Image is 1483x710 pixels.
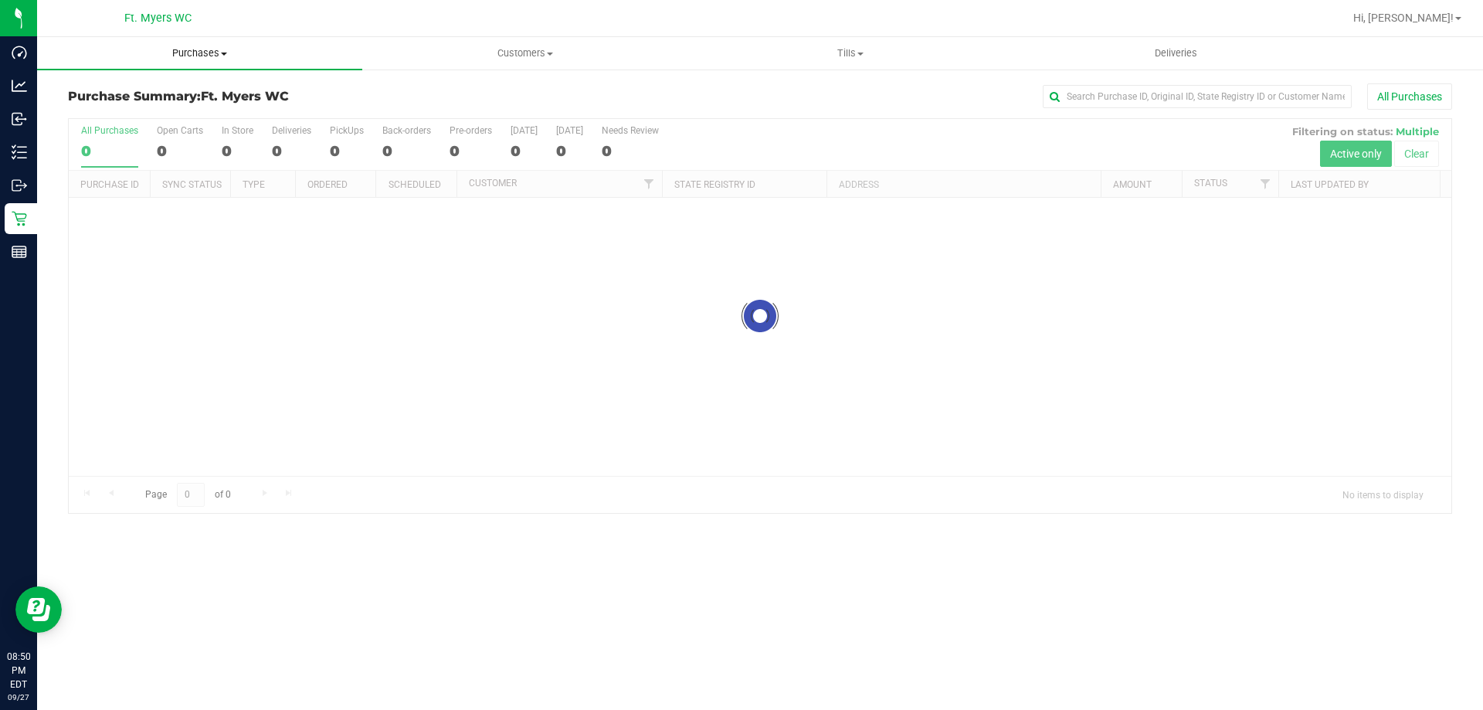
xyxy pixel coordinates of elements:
span: Deliveries [1134,46,1218,60]
inline-svg: Outbound [12,178,27,193]
inline-svg: Reports [12,244,27,260]
span: Ft. Myers WC [201,89,289,104]
inline-svg: Inbound [12,111,27,127]
inline-svg: Retail [12,211,27,226]
p: 09/27 [7,691,30,703]
inline-svg: Analytics [12,78,27,93]
p: 08:50 PM EDT [7,650,30,691]
span: Ft. Myers WC [124,12,192,25]
span: Tills [688,46,1012,60]
inline-svg: Inventory [12,144,27,160]
span: Purchases [37,46,362,60]
a: Purchases [37,37,362,70]
a: Tills [687,37,1013,70]
a: Customers [362,37,687,70]
span: Hi, [PERSON_NAME]! [1353,12,1454,24]
h3: Purchase Summary: [68,90,529,104]
button: All Purchases [1367,83,1452,110]
input: Search Purchase ID, Original ID, State Registry ID or Customer Name... [1043,85,1352,108]
span: Customers [363,46,687,60]
inline-svg: Dashboard [12,45,27,60]
iframe: Resource center [15,586,62,633]
a: Deliveries [1013,37,1339,70]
